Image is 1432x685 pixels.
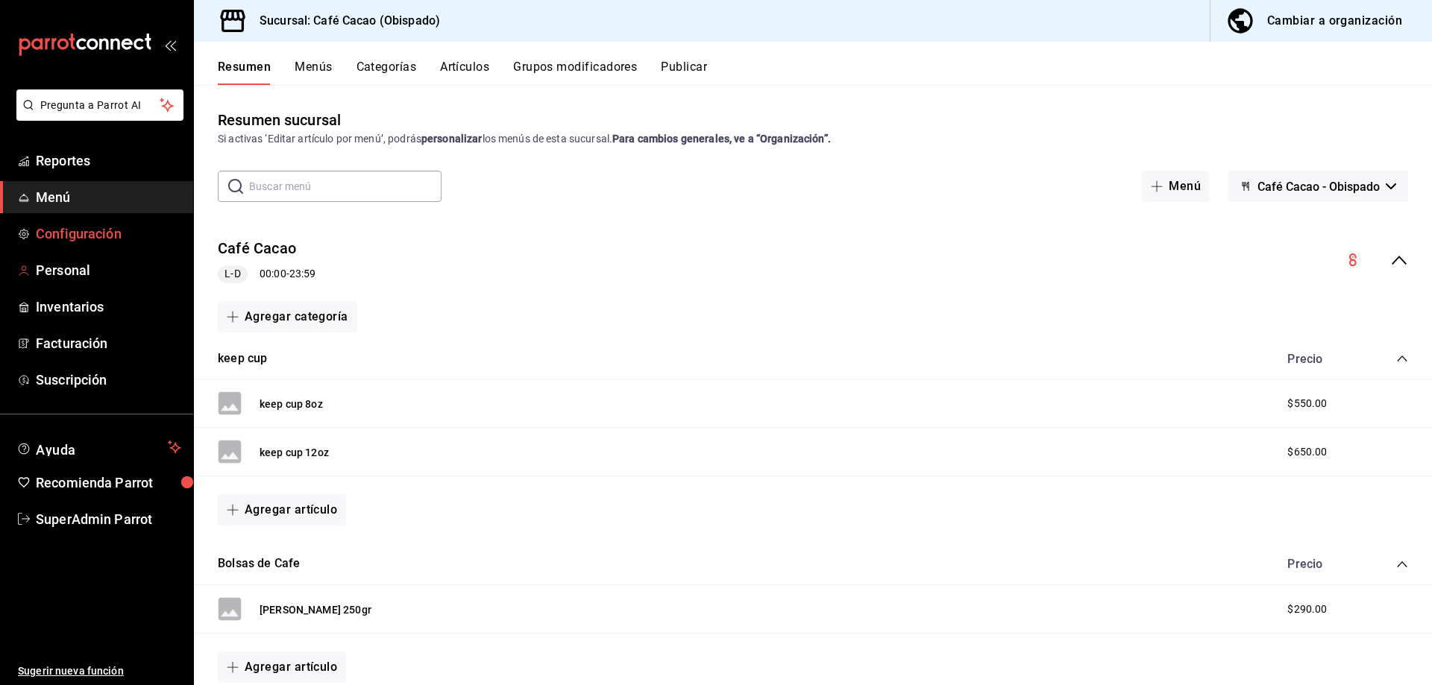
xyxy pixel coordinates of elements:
[36,370,181,390] span: Suscripción
[18,663,181,679] span: Sugerir nueva función
[218,651,346,683] button: Agregar artículo
[1272,557,1368,571] div: Precio
[1228,171,1408,202] button: Café Cacao - Obispado
[440,60,489,85] button: Artículos
[295,60,332,85] button: Menús
[248,12,440,30] h3: Sucursal: Café Cacao (Obispado)
[1142,171,1210,202] button: Menú
[36,509,181,529] span: SuperAdmin Parrot
[40,98,160,113] span: Pregunta a Parrot AI
[218,494,346,525] button: Agregar artículo
[1396,558,1408,570] button: collapse-category-row
[1287,444,1327,460] span: $650.00
[36,333,181,353] span: Facturación
[10,108,183,124] a: Pregunta a Parrot AI
[612,133,831,145] strong: Para cambios generales, ve a “Organización”.
[218,350,267,367] button: keep cup
[36,297,181,317] span: Inventarios
[1257,180,1380,194] span: Café Cacao - Obispado
[218,60,1432,85] div: navigation tabs
[164,39,176,51] button: open_drawer_menu
[218,131,1408,147] div: Si activas ‘Editar artículo por menú’, podrás los menús de esta sucursal.
[218,301,357,332] button: Agregar categoría
[36,438,162,456] span: Ayuda
[1267,10,1402,31] div: Cambiar a organización
[36,224,181,244] span: Configuración
[1287,602,1327,617] span: $290.00
[36,151,181,171] span: Reportes
[260,445,329,460] button: keep cup 12oz
[421,133,483,145] strong: personalizar
[218,265,315,283] div: 00:00 - 23:59
[194,226,1432,295] div: collapse-menu-row
[36,473,181,493] span: Recomienda Parrot
[357,60,417,85] button: Categorías
[661,60,707,85] button: Publicar
[513,60,637,85] button: Grupos modificadores
[218,238,296,259] button: Café Cacao
[249,171,442,201] input: Buscar menú
[218,60,271,85] button: Resumen
[260,602,371,617] button: [PERSON_NAME] 250gr
[218,109,341,131] div: Resumen sucursal
[36,260,181,280] span: Personal
[16,89,183,121] button: Pregunta a Parrot AI
[36,187,181,207] span: Menú
[219,266,246,282] span: L-D
[1272,352,1368,366] div: Precio
[1287,396,1327,411] span: $550.00
[260,397,323,411] button: keep cup 8oz
[1396,353,1408,364] button: collapse-category-row
[218,555,300,572] button: Bolsas de Cafe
